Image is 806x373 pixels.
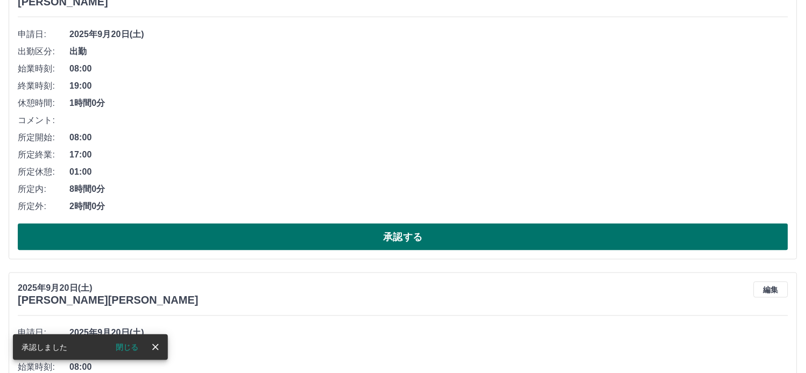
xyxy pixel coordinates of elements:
span: コメント: [18,114,69,127]
span: 所定内: [18,183,69,196]
span: 所定休憩: [18,166,69,178]
span: 出勤 [69,45,788,58]
span: 2025年9月20日(土) [69,327,788,340]
button: 編集 [754,282,788,298]
p: 2025年9月20日(土) [18,282,199,295]
span: 出勤区分: [18,45,69,58]
div: 承認しました [22,338,67,357]
span: 申請日: [18,28,69,41]
button: 閉じる [107,339,147,355]
span: 01:00 [69,166,788,178]
button: close [147,339,164,355]
span: 08:00 [69,62,788,75]
span: 所定終業: [18,148,69,161]
span: 2025年9月20日(土) [69,28,788,41]
span: 1時間0分 [69,97,788,110]
span: 申請日: [18,327,69,340]
span: 所定開始: [18,131,69,144]
span: 休憩時間: [18,97,69,110]
span: 所定外: [18,200,69,213]
span: 8時間0分 [69,183,788,196]
button: 承認する [18,224,788,250]
span: 振出 [69,344,788,357]
span: 終業時刻: [18,80,69,92]
span: 08:00 [69,131,788,144]
h3: [PERSON_NAME][PERSON_NAME] [18,295,199,307]
span: 17:00 [69,148,788,161]
span: 19:00 [69,80,788,92]
span: 2時間0分 [69,200,788,213]
span: 始業時刻: [18,62,69,75]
